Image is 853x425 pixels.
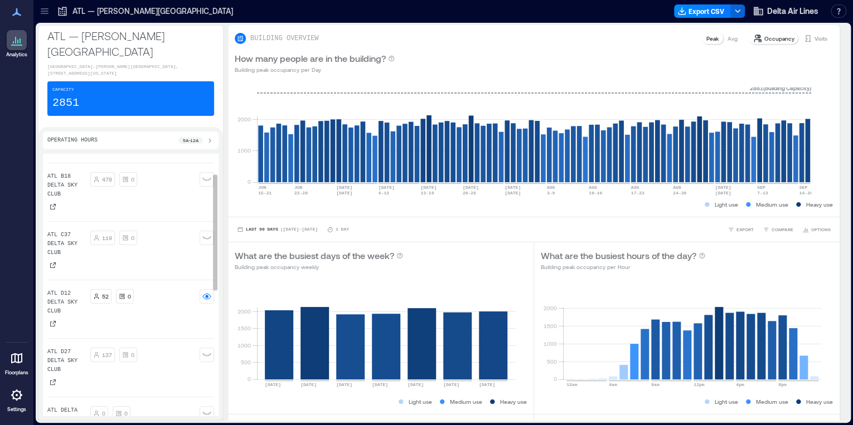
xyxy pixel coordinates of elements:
[589,190,602,196] text: 10-16
[409,397,432,406] p: Light use
[124,409,128,418] p: 0
[420,190,434,196] text: 13-19
[102,350,112,359] p: 137
[3,382,30,416] a: Settings
[420,185,437,190] text: [DATE]
[47,28,214,59] p: ATL — [PERSON_NAME][GEOGRAPHIC_DATA]
[760,224,796,235] button: COMPARE
[241,359,251,365] tspan: 500
[674,4,731,18] button: Export CSV
[52,86,74,93] p: Capacity
[715,200,738,209] p: Light use
[772,226,793,233] span: COMPARE
[651,382,660,387] text: 8am
[131,350,134,359] p: 0
[128,292,131,301] p: 0
[566,382,577,387] text: 12am
[131,233,134,242] p: 0
[673,190,686,196] text: 24-30
[183,137,198,144] p: 5a - 12a
[757,185,765,190] text: SEP
[673,185,681,190] text: AUG
[725,224,756,235] button: EXPORT
[408,382,424,387] text: [DATE]
[815,34,827,43] p: Visits
[6,51,27,58] p: Analytics
[443,382,459,387] text: [DATE]
[463,185,479,190] text: [DATE]
[715,185,731,190] text: [DATE]
[749,2,822,20] button: Delta Air Lines
[102,175,112,184] p: 478
[294,185,303,190] text: JUN
[235,249,394,262] p: What are the busiest days of the week?
[47,63,214,77] p: [GEOGRAPHIC_DATA]–[PERSON_NAME][GEOGRAPHIC_DATA], [STREET_ADDRESS][US_STATE]
[736,382,744,387] text: 4pm
[706,34,719,43] p: Peak
[265,382,281,387] text: [DATE]
[235,262,403,271] p: Building peak occupancy weekly
[541,262,705,271] p: Building peak occupancy per Hour
[47,231,86,257] p: ATL C37 Delta Sky Club
[505,190,521,196] text: [DATE]
[294,190,308,196] text: 22-28
[715,190,731,196] text: [DATE]
[258,190,272,196] text: 15-21
[631,190,644,196] text: 17-23
[756,200,788,209] p: Medium use
[450,397,482,406] p: Medium use
[235,65,395,74] p: Building peak occupancy per Day
[47,136,98,145] p: Operating Hours
[238,116,251,123] tspan: 2000
[336,382,352,387] text: [DATE]
[2,345,32,379] a: Floorplans
[778,382,787,387] text: 8pm
[500,397,527,406] p: Heavy use
[811,226,831,233] span: OPTIONS
[5,369,28,376] p: Floorplans
[7,406,26,413] p: Settings
[336,185,352,190] text: [DATE]
[694,382,704,387] text: 12pm
[47,348,86,374] p: ATL D27 Delta Sky Club
[258,185,266,190] text: JUN
[609,382,617,387] text: 4am
[301,382,317,387] text: [DATE]
[736,226,754,233] span: EXPORT
[757,190,768,196] text: 7-13
[547,358,557,364] tspan: 500
[547,190,555,196] text: 3-9
[463,190,476,196] text: 20-26
[238,341,251,348] tspan: 1000
[799,190,812,196] text: 14-20
[544,323,557,329] tspan: 1500
[72,6,233,17] p: ATL — [PERSON_NAME][GEOGRAPHIC_DATA]
[631,185,639,190] text: AUG
[248,178,251,185] tspan: 0
[547,185,555,190] text: AUG
[131,175,134,184] p: 0
[52,95,79,111] p: 2851
[238,325,251,331] tspan: 1500
[102,233,112,242] p: 119
[806,397,833,406] p: Heavy use
[800,224,833,235] button: OPTIONS
[756,397,788,406] p: Medium use
[238,307,251,314] tspan: 2000
[235,224,320,235] button: Last 90 Days |[DATE]-[DATE]
[767,6,818,17] span: Delta Air Lines
[102,409,105,418] p: 0
[554,375,557,382] tspan: 0
[250,34,318,43] p: BUILDING OVERVIEW
[379,190,389,196] text: 6-12
[336,226,349,233] p: 1 Day
[372,382,388,387] text: [DATE]
[541,249,696,262] p: What are the busiest hours of the day?
[238,147,251,154] tspan: 1000
[47,289,86,316] p: ATL D12 Delta Sky Club
[102,292,109,301] p: 52
[715,397,738,406] p: Light use
[544,305,557,311] tspan: 2000
[479,382,495,387] text: [DATE]
[764,34,794,43] p: Occupancy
